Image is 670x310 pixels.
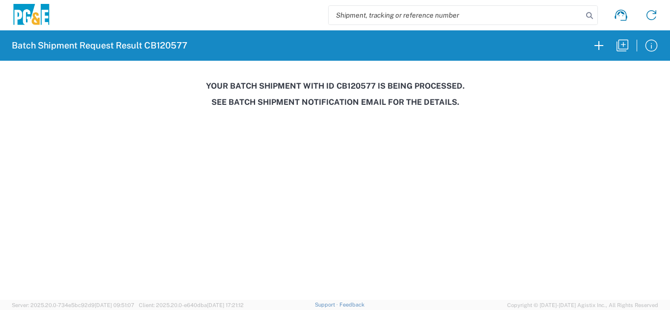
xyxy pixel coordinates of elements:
h3: Your batch shipment with id CB120577 is being processed. [7,81,663,91]
input: Shipment, tracking or reference number [329,6,583,24]
img: pge [12,4,51,27]
a: Support [315,302,339,308]
span: [DATE] 09:51:07 [95,302,134,308]
h3: See Batch Shipment Notification email for the details. [7,97,663,107]
span: Server: 2025.20.0-734e5bc92d9 [12,302,134,308]
h2: Batch Shipment Request Result CB120577 [12,40,187,51]
span: Copyright © [DATE]-[DATE] Agistix Inc., All Rights Reserved [507,301,658,310]
span: Client: 2025.20.0-e640dba [139,302,244,308]
a: Feedback [339,302,364,308]
span: [DATE] 17:21:12 [207,302,244,308]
